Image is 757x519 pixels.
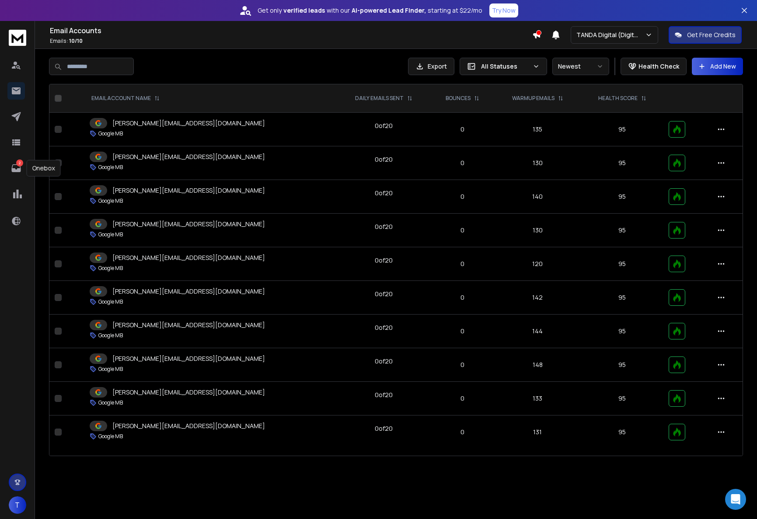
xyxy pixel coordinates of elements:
h1: Email Accounts [50,25,532,36]
p: BOUNCES [446,95,471,102]
div: Open Intercom Messenger [725,489,746,510]
span: 10 / 10 [69,37,83,45]
button: Try Now [489,3,518,17]
button: Get Free Credits [669,26,742,44]
strong: verified leads [283,6,325,15]
p: 2 [16,159,23,166]
div: EMAIL ACCOUNT NAME [91,95,160,102]
button: T [9,496,26,514]
a: 2 [7,159,25,177]
p: WARMUP EMAILS [512,95,555,102]
p: Try Now [492,6,516,15]
p: Get only with our starting at $22/mo [258,6,482,15]
p: Emails : [50,38,532,45]
p: Get Free Credits [687,31,736,39]
p: TANDA Digital (Digital Sip) [576,31,645,39]
p: DAILY EMAILS SENT [355,95,404,102]
p: HEALTH SCORE [598,95,638,102]
img: logo [9,30,26,46]
div: Onebox [27,160,61,176]
strong: AI-powered Lead Finder, [352,6,426,15]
